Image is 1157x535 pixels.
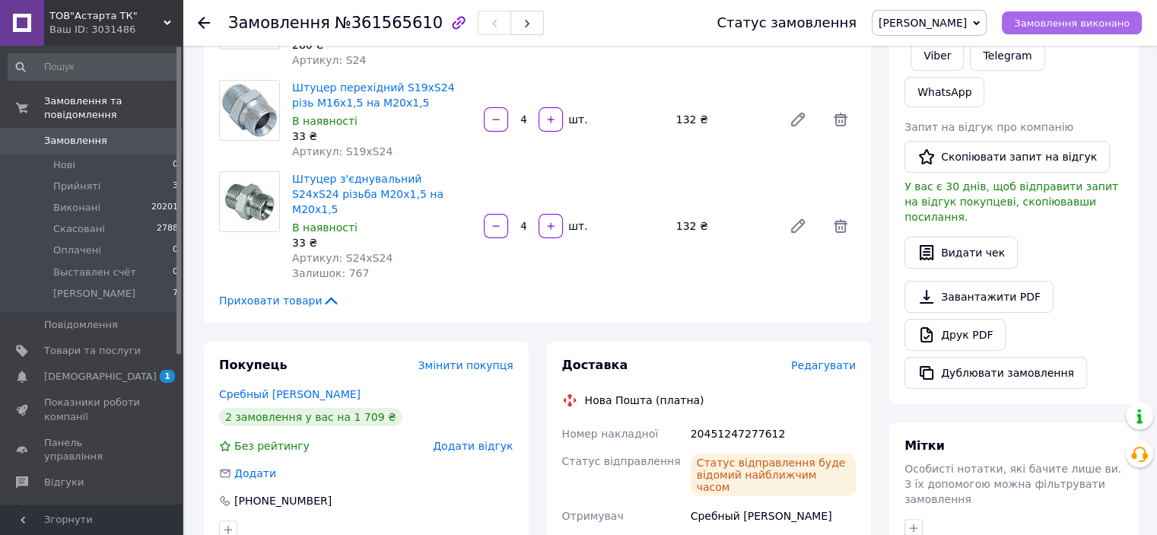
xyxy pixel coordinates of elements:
[791,359,856,371] span: Редагувати
[53,287,135,301] span: [PERSON_NAME]
[433,440,513,452] span: Додати відгук
[44,134,107,148] span: Замовлення
[292,235,472,250] div: 33 ₴
[157,222,178,236] span: 2788
[904,319,1006,351] a: Друк PDF
[234,440,310,452] span: Без рейтингу
[219,388,361,400] a: Сребный [PERSON_NAME]
[292,173,443,215] a: Штуцер з'єднувальний S24xS24 різьба М20х1,5 на М20х1,5
[234,467,276,479] span: Додати
[53,244,101,257] span: Оплачені
[53,222,105,236] span: Скасовані
[173,287,178,301] span: 7
[904,281,1054,313] a: Завантажити PDF
[151,201,178,215] span: 20201
[44,396,141,423] span: Показники роботи компанії
[418,359,513,371] span: Змінити покупця
[44,502,85,515] span: Покупці
[904,463,1121,505] span: Особисті нотатки, які бачите лише ви. З їх допомогою можна фільтрувати замовлення
[335,14,443,32] span: №361565610
[53,201,100,215] span: Виконані
[904,77,984,107] a: WhatsApp
[904,237,1018,269] button: Видати чек
[825,104,856,135] span: Видалити
[670,215,777,237] div: 132 ₴
[220,81,279,140] img: Штуцер перехідний S19xS24 різь М16х1,5 на М20х1,5
[228,14,330,32] span: Замовлення
[219,358,288,372] span: Покупець
[53,266,136,279] span: Выставлен счёт
[44,476,84,489] span: Відгуки
[691,454,856,496] div: Статус відправлення буде відомий найближчим часом
[562,428,659,440] span: Номер накладної
[53,180,100,193] span: Прийняті
[233,493,333,508] div: [PHONE_NUMBER]
[219,408,402,426] div: 2 замовлення у вас на 1 709 ₴
[292,221,358,234] span: В наявності
[292,54,366,66] span: Артикул: S24
[44,318,118,332] span: Повідомлення
[292,81,455,109] a: Штуцер перехідний S19xS24 різь М16х1,5 на М20х1,5
[49,9,164,23] span: ТОВ"Астарта ТК"
[688,502,859,530] div: Сребный [PERSON_NAME]
[562,455,681,467] span: Статус відправлення
[44,370,157,384] span: [DEMOGRAPHIC_DATA]
[825,211,856,241] span: Видалити
[173,158,178,172] span: 0
[292,267,369,279] span: Залишок: 767
[904,438,945,453] span: Мітки
[173,266,178,279] span: 0
[1014,18,1130,29] span: Замовлення виконано
[783,104,813,135] a: Редагувати
[904,180,1118,223] span: У вас є 30 днів, щоб відправити запит на відгук покупцеві, скопіювавши посилання.
[292,145,393,158] span: Артикул: S19xS24
[564,218,589,234] div: шт.
[783,211,813,241] a: Редагувати
[173,244,178,257] span: 0
[1002,11,1142,34] button: Замовлення виконано
[564,112,589,127] div: шт.
[904,121,1073,133] span: Запит на відгук про компанію
[879,17,967,29] span: [PERSON_NAME]
[581,393,708,408] div: Нова Пошта (платна)
[173,180,178,193] span: 3
[911,40,964,71] a: Viber
[220,176,279,228] img: Штуцер з'єднувальний S24xS24 різьба М20х1,5 на М20х1,5
[688,420,859,447] div: 20451247277612
[562,358,628,372] span: Доставка
[44,344,141,358] span: Товари та послуги
[53,158,75,172] span: Нові
[904,357,1087,389] button: Дублювати замовлення
[198,15,210,30] div: Повернутися назад
[970,40,1044,71] a: Telegram
[160,370,175,383] span: 1
[562,510,624,522] span: Отримувач
[44,94,183,122] span: Замовлення та повідомлення
[219,293,340,308] span: Приховати товари
[49,23,183,37] div: Ваш ID: 3031486
[292,115,358,127] span: В наявності
[904,141,1110,173] button: Скопіювати запит на відгук
[8,53,180,81] input: Пошук
[717,15,857,30] div: Статус замовлення
[292,252,393,264] span: Артикул: S24xS24
[292,129,472,144] div: 33 ₴
[670,109,777,130] div: 132 ₴
[44,436,141,463] span: Панель управління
